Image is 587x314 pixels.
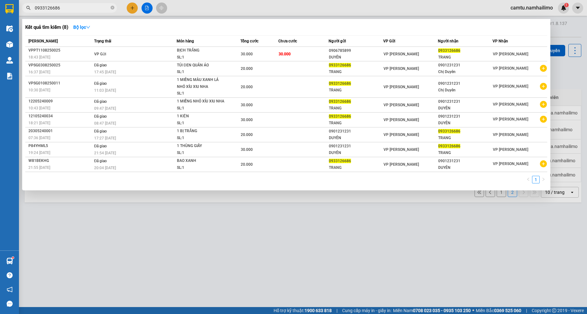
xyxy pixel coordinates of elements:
[28,98,92,105] div: 12205240009
[28,55,50,59] span: 18:43 [DATE]
[438,98,492,105] div: 0901231231
[329,120,383,126] div: TRANG
[177,128,224,135] div: 1 BỊ TRẮNG
[25,24,68,31] h3: Kết quả tìm kiếm ( 8 )
[384,85,419,89] span: VP [PERSON_NAME]
[94,70,116,74] span: 17:45 [DATE]
[68,22,95,32] button: Bộ lọcdown
[28,39,58,43] span: [PERSON_NAME]
[542,177,545,181] span: right
[524,176,532,183] li: Previous Page
[73,25,90,30] strong: Bộ lọc
[384,66,419,71] span: VP [PERSON_NAME]
[540,101,547,108] span: plus-circle
[177,164,224,171] div: SL: 1
[28,136,50,140] span: 07:36 [DATE]
[384,52,419,56] span: VP [PERSON_NAME]
[94,151,116,155] span: 21:54 [DATE]
[329,54,383,61] div: DUYÊN
[94,166,116,170] span: 20:04 [DATE]
[28,143,92,149] div: P84YHML5
[279,52,291,56] span: 30.000
[28,70,50,74] span: 16:37 [DATE]
[540,176,547,183] button: right
[94,121,116,126] span: 08:47 [DATE]
[438,135,492,141] div: TRANG
[94,136,116,140] span: 17:27 [DATE]
[438,54,492,61] div: TRANG
[28,157,92,164] div: W81BEKHG
[240,39,258,43] span: Tổng cước
[35,4,109,11] input: Tìm tên, số ĐT hoặc mã đơn
[438,87,492,94] div: Chị Duyên
[438,158,492,164] div: 0901231231
[540,83,547,90] span: plus-circle
[94,39,111,43] span: Trạng thái
[28,128,92,134] div: 20305240001
[438,113,492,120] div: 0901231231
[329,63,351,67] span: 0933126686
[532,176,539,183] a: 1
[329,114,351,119] span: 0933126686
[329,69,383,75] div: TRANG
[177,54,224,61] div: SL: 1
[540,65,547,72] span: plus-circle
[329,99,351,104] span: 0933126686
[94,81,107,86] span: Đã giao
[329,135,383,141] div: DUYÊN
[177,113,224,120] div: 1 KIỆN
[7,301,13,307] span: message
[329,164,383,171] div: TRANG
[329,150,383,156] div: DUYÊN
[177,157,224,164] div: BAO XANH
[438,39,458,43] span: Người nhận
[6,41,13,48] img: warehouse-icon
[438,62,492,69] div: 0901231231
[329,47,383,54] div: 0906785899
[493,102,528,107] span: VP [PERSON_NAME]
[493,162,528,166] span: VP [PERSON_NAME]
[94,159,107,163] span: Đã giao
[111,6,114,9] span: close-circle
[94,106,116,111] span: 09:47 [DATE]
[177,47,224,54] div: BỊCH TRẮNG
[329,159,351,163] span: 0933126686
[6,57,13,64] img: warehouse-icon
[6,25,13,32] img: warehouse-icon
[438,150,492,156] div: TRANG
[28,80,92,87] div: VPSG0108250011
[28,88,50,92] span: 10:30 [DATE]
[241,66,253,71] span: 20.000
[94,99,107,104] span: Đã giao
[493,66,528,71] span: VP [PERSON_NAME]
[532,176,540,183] li: 1
[241,147,253,152] span: 30.000
[177,90,224,97] div: SL: 1
[94,129,107,133] span: Đã giao
[384,118,419,122] span: VP [PERSON_NAME]
[28,113,92,120] div: 12105240034
[526,177,530,181] span: left
[5,4,14,14] img: logo-vxr
[177,105,224,112] div: SL: 1
[438,105,492,112] div: DUYÊN
[329,128,383,135] div: 0901231231
[540,176,547,183] li: Next Page
[94,52,106,56] span: VP Gửi
[111,5,114,11] span: close-circle
[7,286,13,292] span: notification
[493,39,508,43] span: VP Nhận
[241,103,253,107] span: 30.000
[329,105,383,112] div: TRANG
[438,144,460,148] span: 0933126686
[177,69,224,76] div: SL: 1
[384,132,419,137] span: VP [PERSON_NAME]
[177,98,224,105] div: 1 MIẾNG NHỎ XÍU XIU NHA
[524,176,532,183] button: left
[493,132,528,137] span: VP [PERSON_NAME]
[28,151,50,155] span: 19:24 [DATE]
[28,121,50,125] span: 18:21 [DATE]
[177,143,224,150] div: 1 THÙNG GIẤY
[28,62,92,69] div: VPSG0308250025
[241,132,253,137] span: 20.000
